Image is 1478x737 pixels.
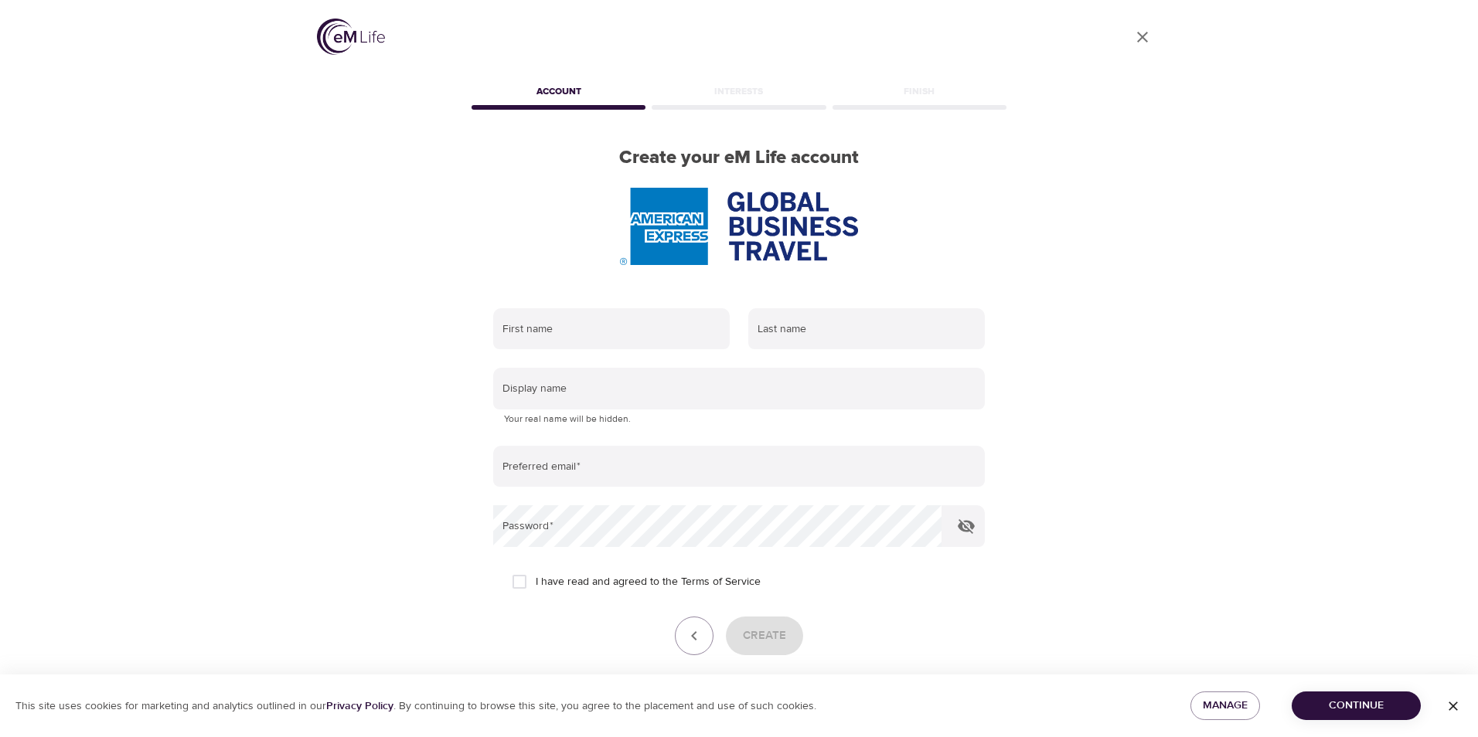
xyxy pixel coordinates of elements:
[468,147,1010,169] h2: Create your eM Life account
[1203,696,1248,715] span: Manage
[620,188,858,265] img: AmEx%20GBT%20logo.png
[1190,691,1260,720] button: Manage
[681,574,761,590] a: Terms of Service
[1124,19,1161,56] a: close
[317,19,385,55] img: logo
[1292,691,1421,720] button: Continue
[326,699,393,713] a: Privacy Policy
[1304,696,1408,715] span: Continue
[504,412,974,427] p: Your real name will be hidden.
[536,574,761,590] span: I have read and agreed to the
